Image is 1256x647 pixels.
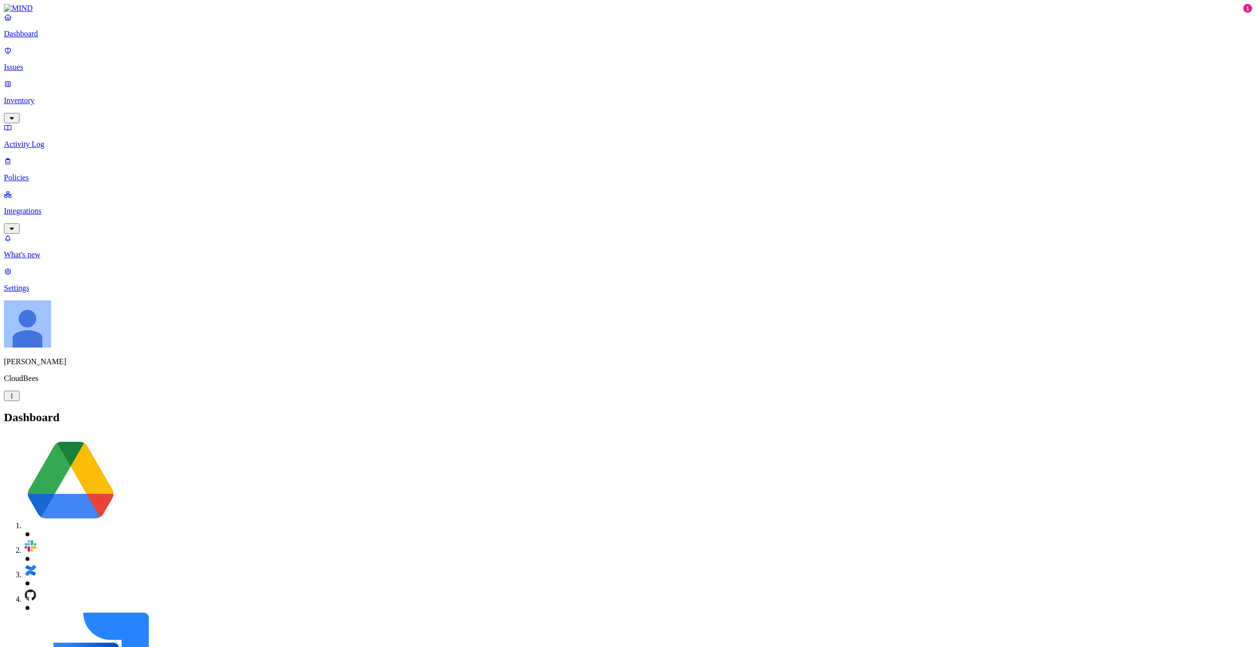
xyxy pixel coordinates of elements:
[4,374,1252,383] p: CloudBees
[24,434,118,528] img: svg%3e
[4,140,1252,149] p: Activity Log
[4,4,1252,13] a: MIND
[4,207,1252,216] p: Integrations
[4,96,1252,105] p: Inventory
[4,267,1252,293] a: Settings
[4,4,33,13] img: MIND
[24,539,37,553] img: svg%3e
[4,63,1252,72] p: Issues
[4,284,1252,293] p: Settings
[4,190,1252,232] a: Integrations
[4,157,1252,182] a: Policies
[1243,4,1252,13] div: 1
[24,564,37,577] img: svg%3e
[4,13,1252,38] a: Dashboard
[4,357,1252,366] p: [PERSON_NAME]
[4,46,1252,72] a: Issues
[24,588,37,602] img: svg%3e
[4,173,1252,182] p: Policies
[4,80,1252,122] a: Inventory
[4,411,1252,424] h2: Dashboard
[4,234,1252,259] a: What's new
[4,123,1252,149] a: Activity Log
[4,300,51,348] img: Álvaro Menéndez Llada
[4,29,1252,38] p: Dashboard
[4,250,1252,259] p: What's new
